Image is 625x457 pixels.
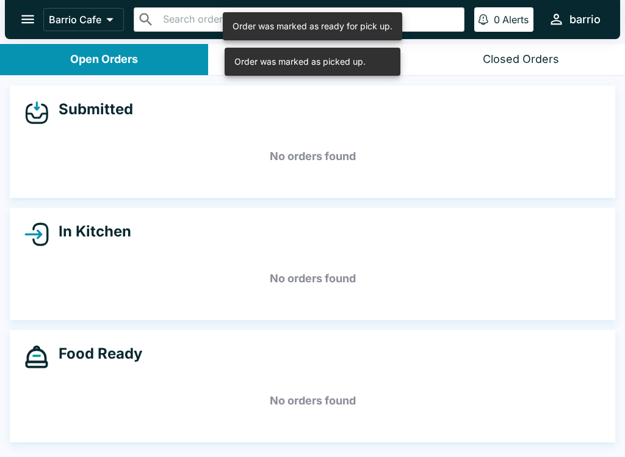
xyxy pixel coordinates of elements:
p: Barrio Cafe [49,13,101,26]
h5: No orders found [24,134,601,178]
h4: In Kitchen [49,222,131,241]
p: Alerts [502,13,529,26]
button: open drawer [12,4,43,35]
h4: Food Ready [49,345,142,363]
div: Order was marked as picked up. [234,51,366,72]
div: Order was marked as ready for pick up. [233,16,392,37]
div: barrio [569,12,601,27]
h5: No orders found [24,379,601,423]
div: Closed Orders [483,53,559,67]
div: Open Orders [70,53,138,67]
button: Barrio Cafe [43,8,124,31]
input: Search orders by name or phone number [159,11,459,28]
p: 0 [494,13,500,26]
button: barrio [543,6,605,32]
h4: Submitted [49,100,133,119]
h5: No orders found [24,257,601,301]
